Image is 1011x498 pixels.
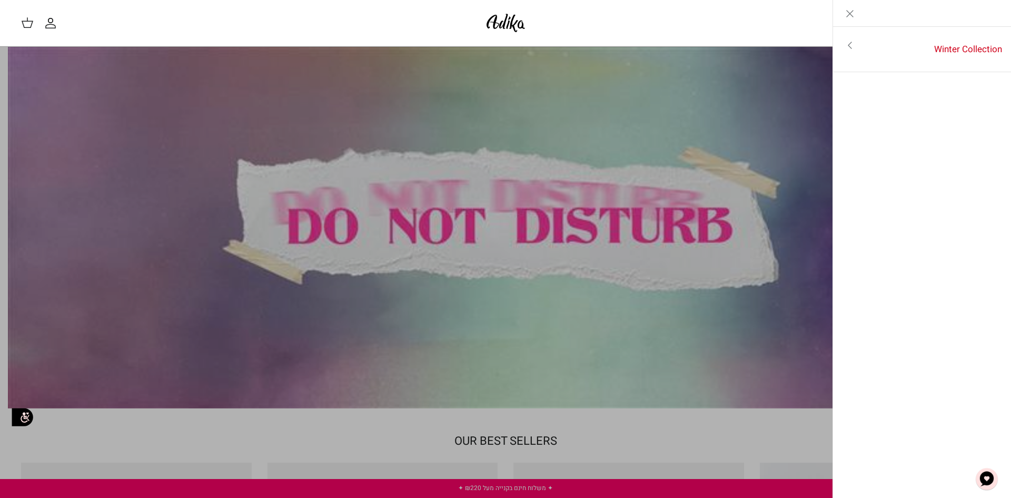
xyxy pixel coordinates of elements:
[483,11,528,35] img: Adika IL
[8,403,37,432] img: accessibility_icon02.svg
[971,463,1003,495] button: צ'אט
[44,17,61,30] a: החשבון שלי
